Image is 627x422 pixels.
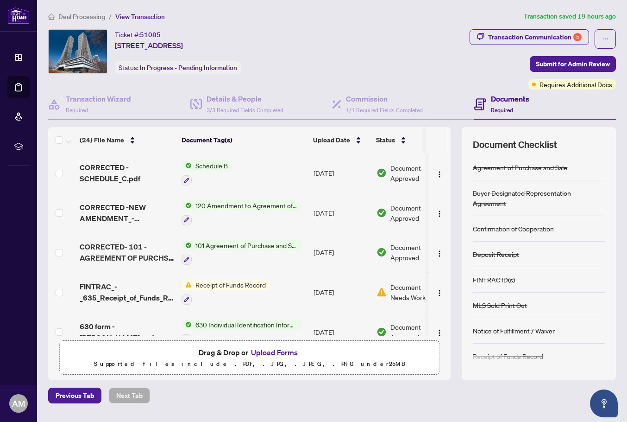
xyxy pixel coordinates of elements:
[80,321,174,343] span: 630 form - [PERSON_NAME] and [PERSON_NAME].pdf
[182,320,192,330] img: Status Icon
[65,358,433,370] p: Supported files include .PDF, .JPG, .JPEG, .PNG under 25 MB
[76,127,178,153] th: (24) File Name
[49,30,107,73] img: IMG-W12110928_1.jpg
[192,320,301,330] span: 630 Individual Identification Information Record
[48,13,55,20] span: home
[192,160,232,171] span: Schedule B
[109,11,112,22] li: /
[7,7,30,24] img: logo
[182,200,192,211] img: Status Icon
[207,107,283,114] span: 3/3 Required Fields Completed
[80,135,124,145] span: (24) File Name
[192,200,301,211] span: 120 Amendment to Agreement of Purchase and Sale
[310,312,373,352] td: [DATE]
[178,127,309,153] th: Document Tag(s)
[310,233,373,273] td: [DATE]
[436,289,443,297] img: Logo
[473,224,554,234] div: Confirmation of Cooperation
[436,210,443,217] img: Logo
[524,11,616,22] article: Transaction saved 19 hours ago
[182,320,301,345] button: Status Icon630 Individual Identification Information Record
[376,168,387,178] img: Document Status
[115,40,183,51] span: [STREET_ADDRESS]
[376,135,395,145] span: Status
[473,351,543,361] div: Receipt of Funds Record
[530,56,616,72] button: Submit for Admin Review
[473,188,605,208] div: Buyer Designated Representation Agreement
[192,240,301,250] span: 101 Agreement of Purchase and Sale - Condominium Resale
[182,160,232,185] button: Status IconSchedule B
[590,390,618,417] button: Open asap
[473,300,527,310] div: MLS Sold Print Out
[310,193,373,233] td: [DATE]
[473,326,555,336] div: Notice of Fulfillment / Waiver
[536,57,610,71] span: Submit for Admin Review
[390,163,448,183] span: Document Approved
[432,166,447,180] button: Logo
[199,346,301,358] span: Drag & Drop or
[491,93,529,104] h4: Documents
[376,208,387,218] img: Document Status
[573,33,582,41] div: 5
[207,93,283,104] h4: Details & People
[115,29,161,40] div: Ticket #:
[182,280,192,290] img: Status Icon
[80,241,174,263] span: CORRECTED- 101 - AGREEMENT OF PURCHSE AND SALE.pdf
[539,79,612,90] span: Requires Additional Docs
[58,13,105,21] span: Deal Processing
[602,36,608,42] span: ellipsis
[12,397,25,410] span: AM
[248,346,301,358] button: Upload Forms
[309,127,372,153] th: Upload Date
[372,127,451,153] th: Status
[140,31,161,39] span: 51085
[436,250,443,257] img: Logo
[470,29,589,45] button: Transaction Communication5
[488,30,582,45] div: Transaction Communication
[182,240,301,265] button: Status Icon101 Agreement of Purchase and Sale - Condominium Resale
[66,107,88,114] span: Required
[115,13,165,21] span: View Transaction
[182,240,192,250] img: Status Icon
[140,64,237,72] span: In Progress - Pending Information
[473,162,567,173] div: Agreement of Purchase and Sale
[60,341,439,375] span: Drag & Drop orUpload FormsSupported files include .PDF, .JPG, .JPEG, .PNG under25MB
[182,280,270,305] button: Status IconReceipt of Funds Record
[66,93,131,104] h4: Transaction Wizard
[182,200,301,225] button: Status Icon120 Amendment to Agreement of Purchase and Sale
[310,272,373,312] td: [DATE]
[432,285,447,300] button: Logo
[432,245,447,260] button: Logo
[376,247,387,257] img: Document Status
[473,249,519,259] div: Deposit Receipt
[432,205,447,220] button: Logo
[313,135,350,145] span: Upload Date
[80,162,174,184] span: CORRECTED -SCHEDULE_C.pdf
[432,325,447,339] button: Logo
[56,388,94,403] span: Previous Tab
[115,61,241,74] div: Status:
[182,160,192,171] img: Status Icon
[491,107,513,114] span: Required
[346,93,423,104] h4: Commission
[80,281,174,303] span: FINTRAC_-_635_Receipt_of_Funds_Record.pdf
[192,280,270,290] span: Receipt of Funds Record
[390,322,448,342] span: Document Approved
[376,287,387,297] img: Document Status
[390,242,448,262] span: Document Approved
[390,282,439,302] span: Document Needs Work
[390,203,448,223] span: Document Approved
[436,171,443,178] img: Logo
[473,138,557,151] span: Document Checklist
[109,388,150,403] button: Next Tab
[346,107,423,114] span: 1/1 Required Fields Completed
[310,153,373,193] td: [DATE]
[376,327,387,337] img: Document Status
[48,388,101,403] button: Previous Tab
[436,329,443,337] img: Logo
[473,275,515,285] div: FINTRAC ID(s)
[80,202,174,224] span: CORRECTED -NEW AMENDMENT_-_20_SHORE_BREEZE_[DATE].pdf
